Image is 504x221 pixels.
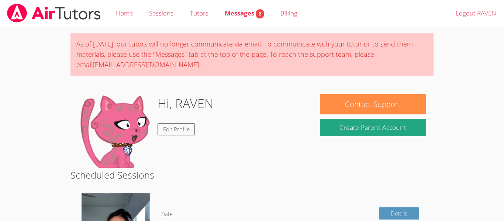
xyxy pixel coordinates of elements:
[320,94,426,114] button: Contact Support
[379,207,420,220] a: Details
[320,119,426,136] button: Create Parent Account
[78,94,152,168] img: default.png
[158,94,214,113] h1: Hi, RAVEN
[6,4,101,23] img: airtutors_banner-c4298cdbf04f3fff15de1276eac7730deb9818008684d7c2e4769d2f7ddbe033.png
[70,33,434,76] div: As of [DATE], our tutors will no longer communicate via email. To communicate with your tutor or ...
[225,9,264,17] span: Messages
[256,9,264,18] span: 2
[161,210,173,219] dt: Date
[70,168,434,182] h2: Scheduled Sessions
[158,123,195,135] a: Edit Profile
